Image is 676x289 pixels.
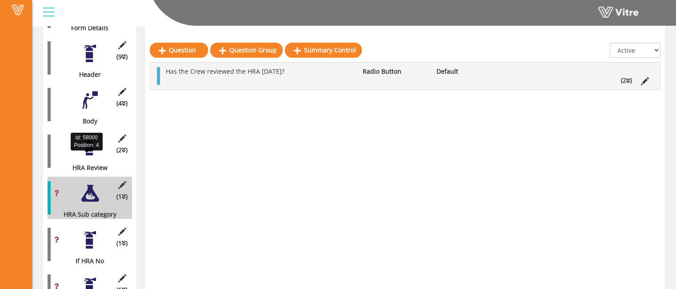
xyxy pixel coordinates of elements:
div: Id: 58000 Position: 4 [71,133,103,150]
span: (4 ) [116,99,128,108]
span: (1 ) [116,192,128,201]
a: Question Group [210,43,283,58]
div: Form Details [48,24,125,32]
a: Question [150,43,208,58]
li: (2 ) [616,76,636,85]
div: HRA Review [48,163,125,172]
div: Header [48,70,125,79]
div: HRA Sub category [48,210,125,219]
a: Summary Control [285,43,362,58]
span: (2 ) [116,146,128,154]
span: (1 ) [116,239,128,248]
span: Has the Crew reviewed the HRA [DATE]? [166,67,284,75]
div: If HRA No [48,257,125,265]
span: (9 ) [116,52,128,61]
div: Body [48,117,125,126]
li: Default [432,67,506,76]
li: Radio Button [358,67,432,76]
